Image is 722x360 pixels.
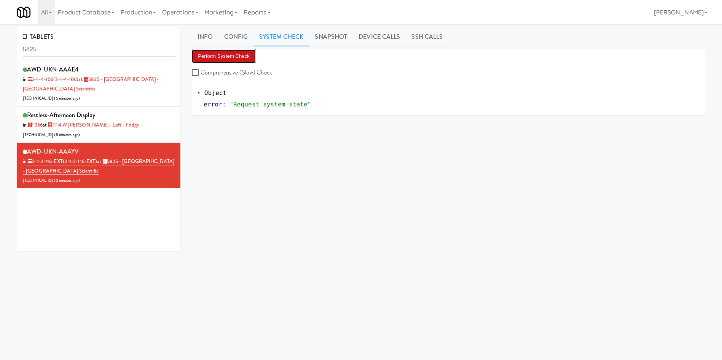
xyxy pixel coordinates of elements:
a: 1066 [27,121,43,128]
input: Search tablets [23,43,175,57]
span: TABLETS [23,32,54,41]
a: System Check [253,27,309,46]
a: 5825 - [GEOGRAPHIC_DATA] - [GEOGRAPHIC_DATA] Scientific [23,76,159,92]
span: in [23,158,97,165]
a: SSH Calls [406,27,448,46]
span: Object [204,89,226,97]
a: 1114 W [PERSON_NAME] - Left - Fridge [47,121,139,128]
span: [TECHNICAL_ID] ( ) [23,132,80,138]
img: Micromart [17,6,30,19]
a: 2-1-4-106(2-1-4-106) [27,76,78,83]
span: [TECHNICAL_ID] ( ) [23,95,80,101]
span: at [43,121,139,128]
span: at [23,158,174,175]
span: (2-1-4-106) [53,76,78,83]
span: 5 minutes ago [56,178,78,183]
span: AWD-UKN-AAAYV [27,147,79,156]
span: "Request system state" [230,101,311,108]
a: 5825 - [GEOGRAPHIC_DATA] - [GEOGRAPHIC_DATA] Scientific [23,158,174,175]
li: restless-afternoon Displayin 1066at 1114 W [PERSON_NAME] - Left - Fridge[TECHNICAL_ID] (5 minutes... [17,106,180,143]
a: Config [218,27,254,46]
span: error [204,101,222,108]
input: Comprehensive (Slow) Check [192,70,201,76]
li: AWD-UKN-AAAE4in 2-1-4-106(2-1-4-106)at 5825 - [GEOGRAPHIC_DATA] - [GEOGRAPHIC_DATA] Scientific[TE... [17,61,180,106]
span: in [23,121,43,128]
span: : [222,101,226,108]
span: (2-1-2-116-EXT) [63,158,97,165]
a: Device Calls [353,27,406,46]
span: AWD-UKN-AAAE4 [27,65,78,74]
span: [TECHNICAL_ID] ( ) [23,178,80,183]
span: 5 minutes ago [56,132,78,138]
button: Perform System Check [192,49,256,63]
a: Snapshot [309,27,353,46]
label: Comprehensive (Slow) Check [192,67,272,78]
a: Info [192,27,218,46]
span: restless-afternoon Display [27,111,95,119]
a: 2-1-2-116-EXT(2-1-2-116-EXT) [27,158,97,165]
span: in [23,76,78,83]
span: 5 minutes ago [56,95,78,101]
span: at [23,76,159,92]
li: AWD-UKN-AAAYVin 2-1-2-116-EXT(2-1-2-116-EXT)at 5825 - [GEOGRAPHIC_DATA] - [GEOGRAPHIC_DATA] Scien... [17,143,180,188]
